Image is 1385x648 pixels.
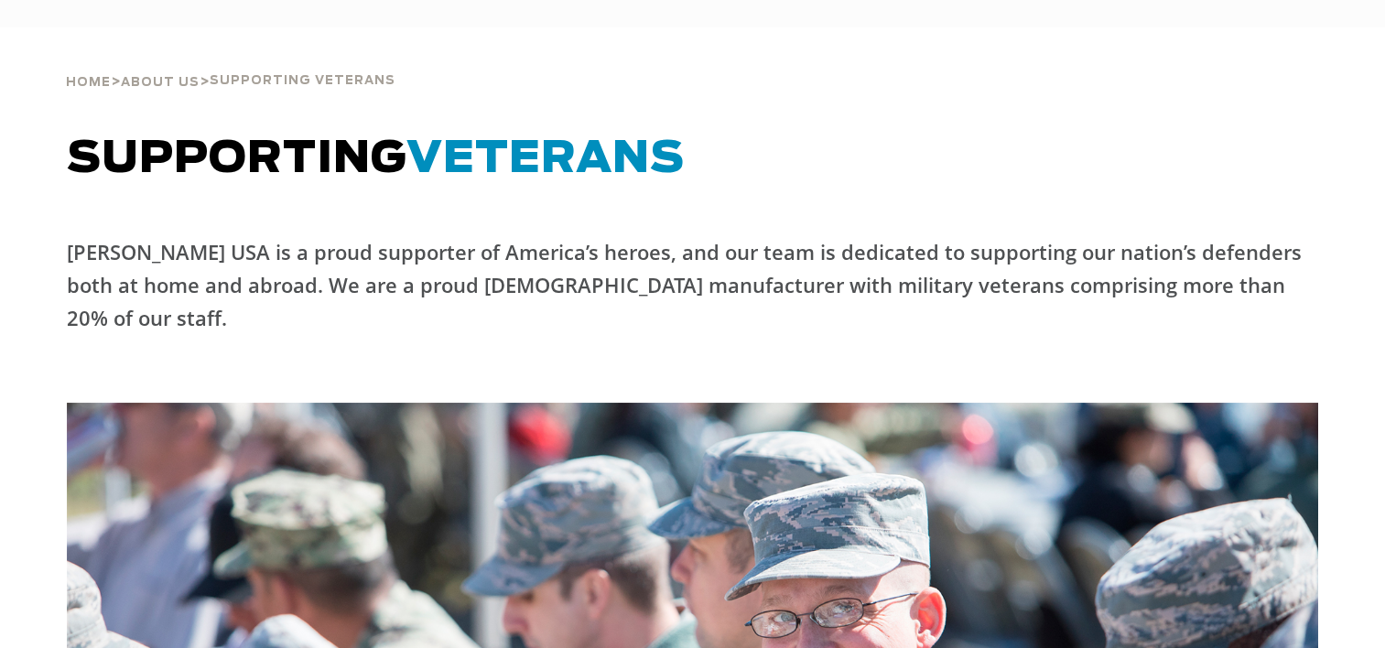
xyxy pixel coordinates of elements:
[67,235,1319,334] p: [PERSON_NAME] USA is a proud supporter of America’s heroes, and our team is dedicated to supporti...
[66,77,111,89] span: Home
[66,73,111,90] a: Home
[121,73,200,90] a: About Us
[67,137,685,181] span: SUPPORTING
[66,27,395,97] div: > >
[406,137,685,181] span: VETERANS
[210,75,395,87] span: Supporting Veterans
[121,77,200,89] span: About Us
